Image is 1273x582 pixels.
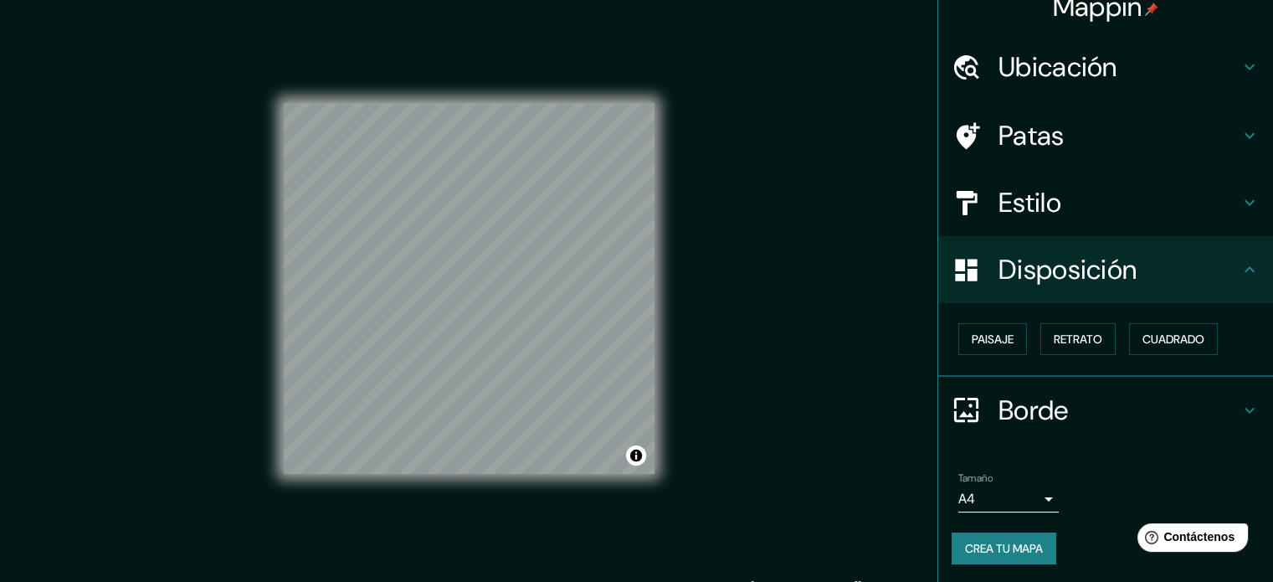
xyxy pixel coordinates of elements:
div: Estilo [938,169,1273,236]
font: Tamaño [958,471,993,485]
button: Retrato [1040,323,1116,355]
font: Borde [998,393,1069,428]
img: pin-icon.png [1145,3,1158,16]
canvas: Mapa [284,103,654,474]
font: Cuadrado [1142,332,1204,347]
font: Estilo [998,185,1061,220]
div: Disposición [938,236,1273,303]
div: Patas [938,102,1273,169]
button: Crea tu mapa [952,533,1056,564]
font: Crea tu mapa [965,541,1043,556]
font: Retrato [1054,332,1102,347]
button: Paisaje [958,323,1027,355]
button: Cuadrado [1129,323,1218,355]
div: A4 [958,486,1059,512]
button: Activar o desactivar atribución [626,446,646,466]
font: Disposición [998,252,1137,287]
font: Paisaje [972,332,1014,347]
div: Borde [938,377,1273,444]
font: A4 [958,490,975,507]
iframe: Lanzador de widgets de ayuda [1124,517,1255,564]
font: Ubicación [998,49,1117,85]
div: Ubicación [938,33,1273,100]
font: Patas [998,118,1065,153]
